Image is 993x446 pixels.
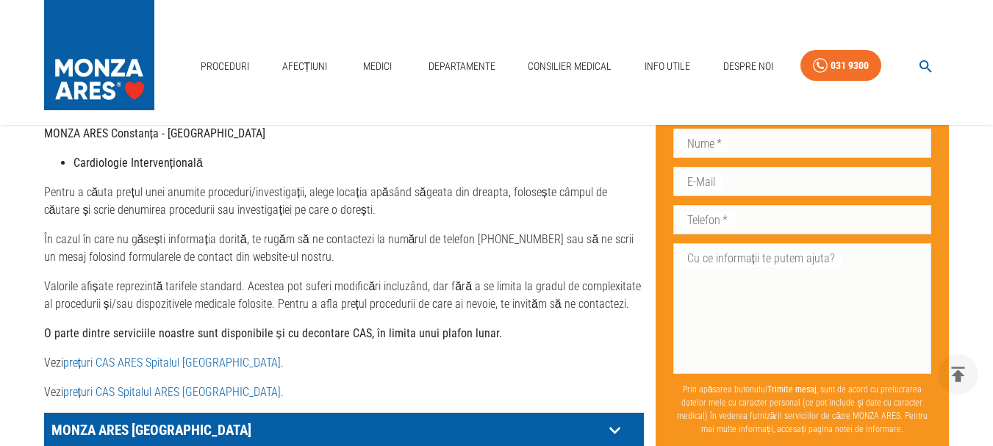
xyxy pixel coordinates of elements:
[639,51,696,82] a: Info Utile
[44,126,265,140] strong: MONZA ARES Constanța - [GEOGRAPHIC_DATA]
[44,384,644,401] p: Vezi .
[48,419,603,442] p: MONZA ARES [GEOGRAPHIC_DATA]
[831,57,869,75] div: 031 9300
[354,51,401,82] a: Medici
[673,376,932,441] p: Prin apăsarea butonului , sunt de acord cu prelucrarea datelor mele cu caracter personal (ce pot ...
[44,231,644,266] p: În cazul în care nu găsești informația dorită, te rugăm să ne contactezi la numărul de telefon [P...
[63,356,281,370] a: prețuri CAS ARES Spitalul [GEOGRAPHIC_DATA]
[800,50,881,82] a: 031 9300
[44,278,644,313] p: Valorile afișate reprezintă tarifele standard. Acestea pot suferi modificări incluzând, dar fără ...
[63,385,281,399] a: prețuri CAS Spitalul ARES [GEOGRAPHIC_DATA]
[195,51,255,82] a: Proceduri
[276,51,334,82] a: Afecțiuni
[44,326,502,340] strong: O parte dintre serviciile noastre sunt disponibile și cu decontare CAS, în limita unui plafon lunar.
[44,354,644,372] p: Vezi .
[74,156,203,170] strong: Cardiologie Intervențională
[938,354,978,395] button: delete
[717,51,779,82] a: Despre Noi
[44,184,644,219] p: Pentru a căuta prețul unei anumite proceduri/investigații, alege locația apăsând săgeata din drea...
[522,51,617,82] a: Consilier Medical
[767,384,817,394] b: Trimite mesaj
[423,51,501,82] a: Departamente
